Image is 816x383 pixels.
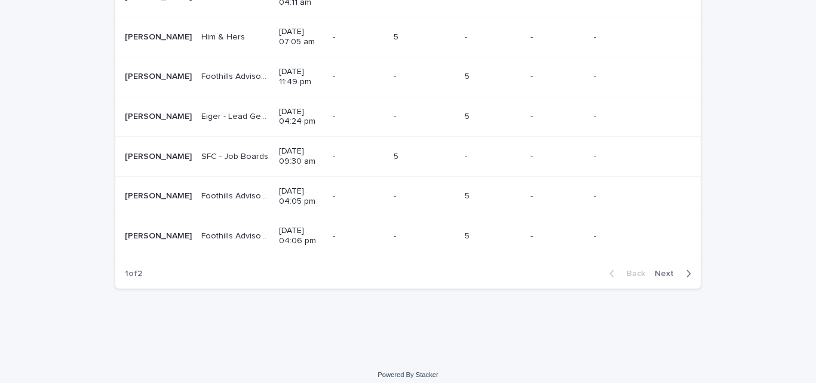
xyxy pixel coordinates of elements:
a: Powered By Stacker [378,371,438,378]
p: Misha Nadeem [125,189,194,201]
p: Misha Nadeem [125,149,194,162]
p: Eiger - Lead Generation and Outreach [201,109,272,122]
p: - [594,69,599,82]
p: - [530,109,535,122]
p: 5 [465,109,472,122]
p: 5 [465,69,472,82]
p: - [530,30,535,42]
p: - [333,30,338,42]
tr: [PERSON_NAME][PERSON_NAME] Him & HersHim & Hers [DATE] 07:05 am-- 55 -- -- -- [115,17,701,57]
p: - [333,149,338,162]
p: 5 [394,149,401,162]
p: - [594,189,599,201]
p: - [333,69,338,82]
span: Back [619,269,645,278]
p: - [530,149,535,162]
p: Misha Nadeem [125,30,194,42]
p: - [594,109,599,122]
p: - [530,229,535,241]
p: - [530,189,535,201]
p: SFC - Job Boards [201,149,271,162]
p: - [394,189,398,201]
p: - [394,229,398,241]
p: - [594,30,599,42]
p: - [594,229,599,241]
button: Next [650,268,701,279]
p: 1 of 2 [115,259,152,289]
p: 5 [465,189,472,201]
p: - [333,229,338,241]
p: Foothills Advisory - Mountain West Campaign [201,189,272,201]
tr: [PERSON_NAME][PERSON_NAME] Foothills Advisory - Long Term Property ManagersFoothills Advisory - L... [115,57,701,97]
p: - [465,30,470,42]
p: Foothills Advisory - Long Term Property Managers [201,229,272,241]
p: Misha Nadeem [125,69,194,82]
p: 5 [465,229,472,241]
p: - [465,149,470,162]
p: [DATE] 07:05 am [279,27,323,47]
p: 5 [394,30,401,42]
span: Next [655,269,681,278]
tr: [PERSON_NAME][PERSON_NAME] Eiger - Lead Generation and OutreachEiger - Lead Generation and Outrea... [115,97,701,137]
tr: [PERSON_NAME][PERSON_NAME] SFC - Job BoardsSFC - Job Boards [DATE] 09:30 am-- 55 -- -- -- [115,137,701,177]
p: [DATE] 09:30 am [279,146,323,167]
p: - [594,149,599,162]
p: Him & Hers [201,30,247,42]
p: - [530,69,535,82]
p: [DATE] 04:05 pm [279,186,323,207]
p: - [394,109,398,122]
tr: [PERSON_NAME][PERSON_NAME] Foothills Advisory - Mountain West CampaignFoothills Advisory - Mounta... [115,176,701,216]
button: Back [600,268,650,279]
p: Misha Nadeem [125,109,194,122]
p: - [333,189,338,201]
p: - [394,69,398,82]
p: [DATE] 04:06 pm [279,226,323,246]
tr: [PERSON_NAME][PERSON_NAME] Foothills Advisory - Long Term Property ManagersFoothills Advisory - L... [115,216,701,256]
p: [DATE] 04:24 pm [279,107,323,127]
p: - [333,109,338,122]
p: Foothills Advisory - Long Term Property Managers [201,69,272,82]
p: [DATE] 11:49 pm [279,67,323,87]
p: Misha Nadeem [125,229,194,241]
